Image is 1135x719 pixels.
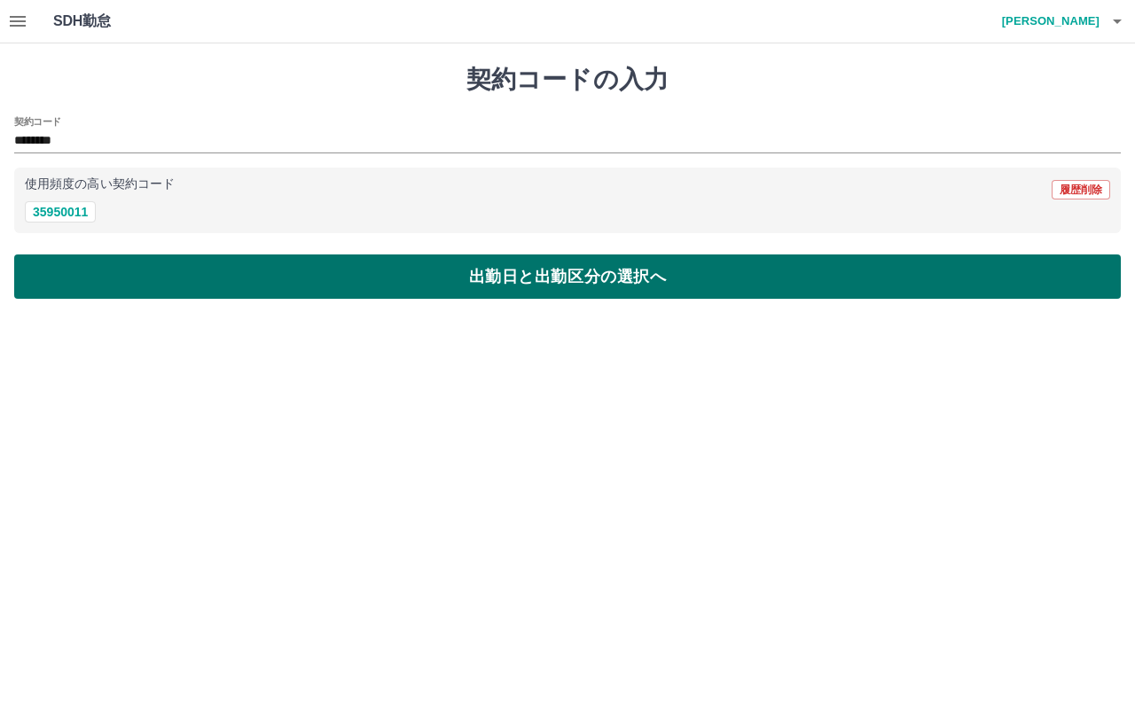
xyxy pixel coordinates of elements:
p: 使用頻度の高い契約コード [25,178,175,191]
button: 出勤日と出勤区分の選択へ [14,254,1121,299]
h2: 契約コード [14,114,61,129]
h1: 契約コードの入力 [14,65,1121,95]
button: 35950011 [25,201,96,223]
button: 履歴削除 [1052,180,1110,199]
